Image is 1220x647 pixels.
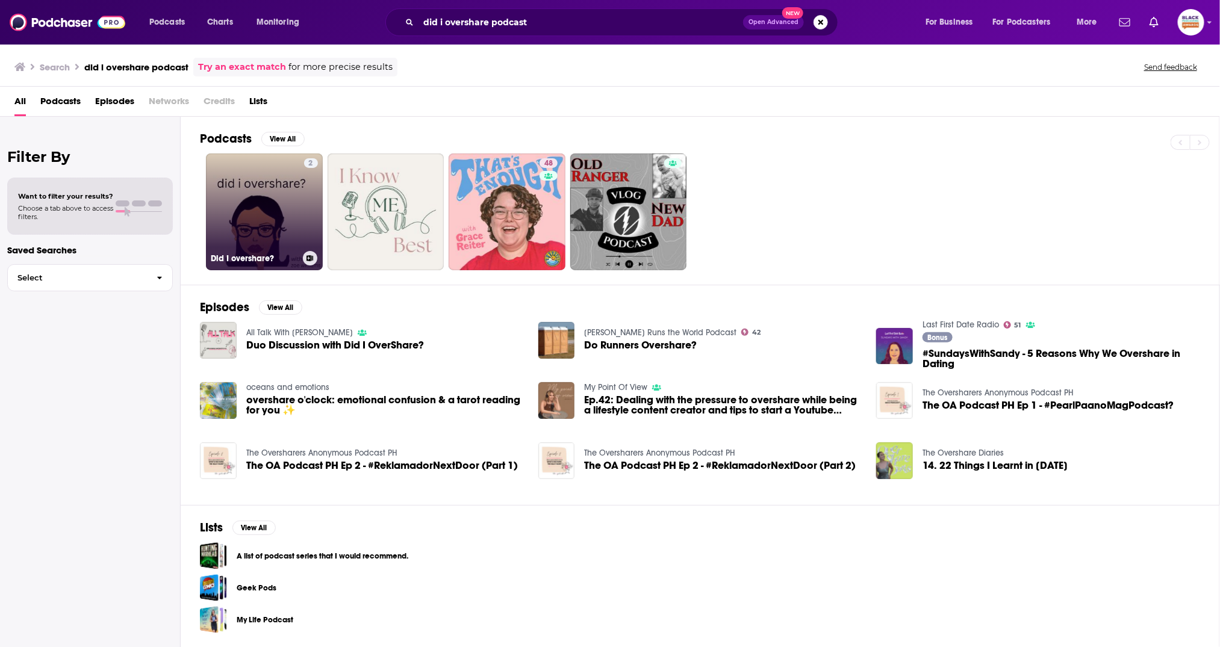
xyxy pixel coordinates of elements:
a: My Life Podcast [237,613,293,627]
img: Ep.42: Dealing with the pressure to overshare while being a lifestyle content creator and tips to... [538,382,575,419]
a: Duo Discussion with Did I OverShare? [246,340,424,350]
a: The Oversharers Anonymous Podcast PH [246,448,397,458]
button: open menu [917,13,988,32]
a: 42 [741,329,761,336]
img: The OA Podcast PH Ep 1 - #PearlPaanoMagPodcast? [876,382,913,419]
a: My Life Podcast [200,606,227,633]
button: open menu [248,13,315,32]
img: #SundaysWithSandy - 5 Reasons Why We Overshare in Dating [876,328,913,365]
span: More [1077,14,1097,31]
a: The Overshare Diaries [923,448,1004,458]
a: Ep.42: Dealing with the pressure to overshare while being a lifestyle content creator and tips to... [584,395,862,415]
a: All Talk With Erianna Montoya [246,327,353,338]
span: Open Advanced [748,19,798,25]
a: Podcasts [40,91,81,116]
span: 42 [752,330,761,335]
span: Bonus [928,334,948,341]
span: 51 [1015,323,1021,328]
h2: Episodes [200,300,249,315]
img: Podchaser - Follow, Share and Rate Podcasts [10,11,125,34]
img: User Profile [1178,9,1204,36]
a: ListsView All [200,520,276,535]
span: Lists [249,91,267,116]
span: Choose a tab above to access filters. [18,204,113,221]
a: All [14,91,26,116]
a: overshare o'clock: emotional confusion & a tarot reading for you ✨ [246,395,524,415]
span: Select [8,274,147,282]
img: 14. 22 Things I Learnt in 2022 [876,442,913,479]
p: Saved Searches [7,244,173,256]
a: The OA Podcast PH Ep 1 - #PearlPaanoMagPodcast? [923,400,1174,410]
a: 14. 22 Things I Learnt in 2022 [923,460,1068,471]
span: Podcasts [149,14,185,31]
button: Show profile menu [1178,9,1204,36]
a: The OA Podcast PH Ep 2 - #ReklamadorNextDoor (Part 1) [200,442,237,479]
a: The Oversharers Anonymous Podcast PH [584,448,735,458]
button: open menu [141,13,201,32]
a: Show notifications dropdown [1115,12,1135,33]
a: Show notifications dropdown [1145,12,1163,33]
a: My Point Of View [584,382,647,392]
a: 51 [1004,321,1021,329]
a: A list of podcast series that I would recommend. [200,542,227,569]
a: Episodes [95,91,134,116]
a: #SundaysWithSandy - 5 Reasons Why We Overshare in Dating [923,348,1200,369]
a: 48 [540,158,558,168]
button: View All [232,521,276,535]
span: Networks [149,91,189,116]
a: 48 [449,153,565,270]
button: open menu [1068,13,1112,32]
span: Want to filter your results? [18,192,113,200]
h2: Podcasts [200,131,252,146]
a: PodcastsView All [200,131,305,146]
a: Charts [199,13,240,32]
img: Do Runners Overshare? [538,322,575,359]
a: Try an exact match [198,60,286,74]
span: Charts [207,14,233,31]
span: Logged in as blackpodcastingawards [1178,9,1204,36]
a: Geek Pods [200,574,227,601]
a: The Oversharers Anonymous Podcast PH [923,388,1073,398]
a: oceans and emotions [246,382,329,392]
a: Geek Pods [237,581,276,595]
span: 14. 22 Things I Learnt in [DATE] [923,460,1068,471]
button: open menu [985,13,1068,32]
a: A list of podcast series that I would recommend. [237,549,408,563]
a: EpisodesView All [200,300,302,315]
a: Duo Discussion with Did I OverShare? [200,322,237,359]
button: Open AdvancedNew [743,15,804,29]
a: 2 [304,158,318,168]
a: 2Did I overshare? [206,153,323,270]
button: View All [259,300,302,315]
a: Last First Date Radio [923,320,999,330]
span: 2 [309,158,313,170]
h3: Did I overshare? [211,253,298,264]
input: Search podcasts, credits, & more... [419,13,743,32]
h3: did i overshare podcast [84,61,188,73]
a: Do Runners Overshare? [584,340,697,350]
a: The OA Podcast PH Ep 2 - #ReklamadorNextDoor (Part 1) [246,460,518,471]
img: overshare o'clock: emotional confusion & a tarot reading for you ✨ [200,382,237,419]
span: 48 [544,158,553,170]
h2: Filter By [7,148,173,166]
span: For Podcasters [993,14,1051,31]
img: The OA Podcast PH Ep 2 - #ReklamadorNextDoor (Part 2) [538,442,575,479]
